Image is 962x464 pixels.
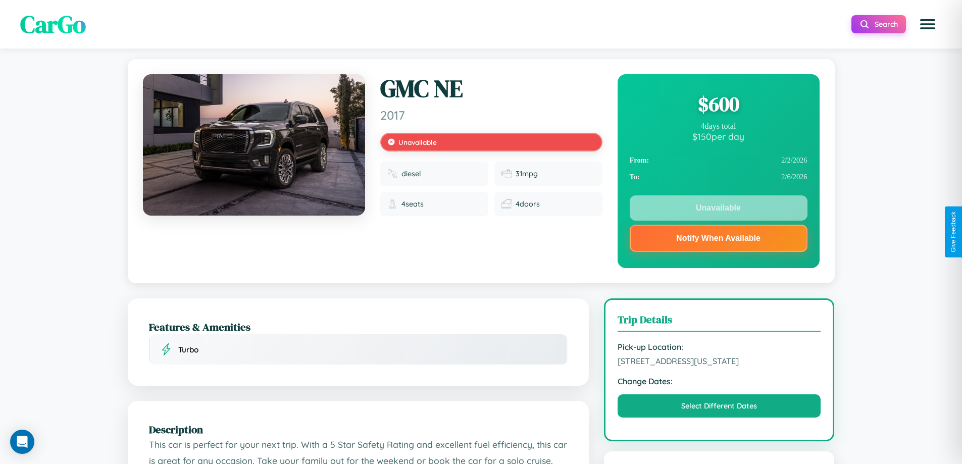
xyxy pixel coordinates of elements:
[20,8,86,41] span: CarGo
[851,15,906,33] button: Search
[149,320,568,334] h2: Features & Amenities
[178,345,198,354] span: Turbo
[618,342,821,352] strong: Pick-up Location:
[143,74,365,216] img: GMC NE 2017
[10,430,34,454] div: Open Intercom Messenger
[630,122,807,131] div: 4 days total
[398,138,437,146] span: Unavailable
[618,376,821,386] strong: Change Dates:
[401,199,424,209] span: 4 seats
[950,212,957,252] div: Give Feedback
[630,152,807,169] div: 2 / 2 / 2026
[630,169,807,185] div: 2 / 6 / 2026
[630,131,807,142] div: $ 150 per day
[501,199,512,209] img: Doors
[380,74,602,104] h1: GMC NE
[516,199,540,209] span: 4 doors
[387,169,397,179] img: Fuel type
[380,108,602,123] span: 2017
[630,156,649,165] strong: From:
[875,20,898,29] span: Search
[387,199,397,209] img: Seats
[630,173,640,181] strong: To:
[630,195,807,221] button: Unavailable
[618,312,821,332] h3: Trip Details
[401,169,421,178] span: diesel
[618,356,821,366] span: [STREET_ADDRESS][US_STATE]
[516,169,538,178] span: 31 mpg
[149,422,568,437] h2: Description
[630,225,807,252] button: Notify When Available
[630,90,807,118] div: $ 600
[501,169,512,179] img: Fuel efficiency
[914,10,942,38] button: Open menu
[618,394,821,418] button: Select Different Dates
